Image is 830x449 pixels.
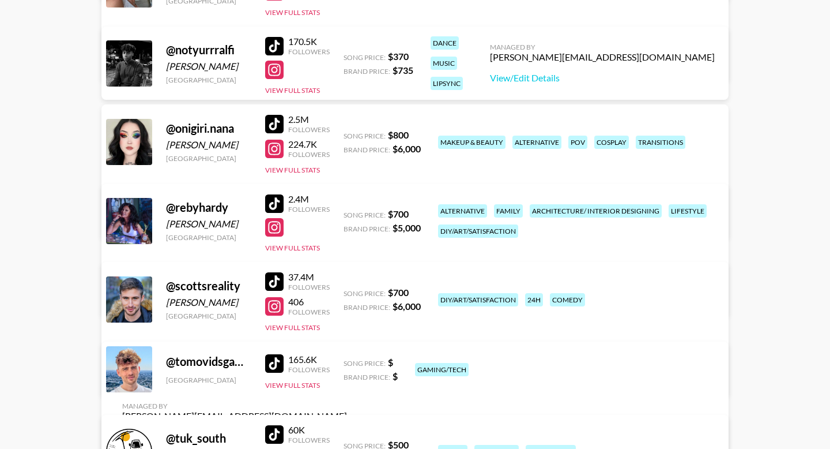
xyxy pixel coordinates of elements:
[438,224,518,238] div: diy/art/satisfaction
[494,204,523,218] div: family
[669,204,707,218] div: lifestyle
[415,363,469,376] div: gaming/tech
[490,72,715,84] a: View/Edit Details
[166,233,251,242] div: [GEOGRAPHIC_DATA]
[530,204,662,218] div: architecture/ interior designing
[166,218,251,230] div: [PERSON_NAME]
[525,293,543,306] div: 24h
[166,312,251,320] div: [GEOGRAPHIC_DATA]
[344,303,390,312] span: Brand Price:
[265,323,320,332] button: View Full Stats
[288,436,330,444] div: Followers
[431,57,457,70] div: music
[388,129,409,140] strong: $ 800
[288,139,330,150] div: 224.7K
[166,76,251,84] div: [GEOGRAPHIC_DATA]
[166,279,251,293] div: @ scottsreality
[288,365,330,374] div: Followers
[166,121,251,136] div: @ onigiri.nana
[344,359,386,368] span: Song Price:
[568,136,587,149] div: pov
[344,289,386,298] span: Song Price:
[636,136,685,149] div: transitions
[265,244,320,252] button: View Full Stats
[288,271,330,283] div: 37.4M
[122,410,347,422] div: [PERSON_NAME][EMAIL_ADDRESS][DOMAIN_NAME]
[431,77,463,90] div: lipsync
[438,136,505,149] div: makeup & beauty
[288,150,330,159] div: Followers
[166,43,251,57] div: @ notyurrralfi
[166,200,251,215] div: @ rebyhardy
[265,86,320,95] button: View Full Stats
[166,354,251,369] div: @ tomovidsgames
[288,296,330,308] div: 406
[344,211,386,219] span: Song Price:
[393,143,421,154] strong: $ 6,000
[344,373,390,381] span: Brand Price:
[490,51,715,63] div: [PERSON_NAME][EMAIL_ADDRESS][DOMAIN_NAME]
[594,136,629,149] div: cosplay
[122,402,347,410] div: Managed By
[344,53,386,62] span: Song Price:
[166,61,251,72] div: [PERSON_NAME]
[288,125,330,134] div: Followers
[393,65,413,76] strong: $ 735
[166,139,251,151] div: [PERSON_NAME]
[550,293,585,306] div: comedy
[288,193,330,205] div: 2.4M
[344,145,390,154] span: Brand Price:
[490,43,715,51] div: Managed By
[388,357,393,368] strong: $
[288,114,330,125] div: 2.5M
[265,166,320,174] button: View Full Stats
[393,301,421,312] strong: $ 6,000
[288,283,330,291] div: Followers
[166,154,251,163] div: [GEOGRAPHIC_DATA]
[388,208,409,219] strong: $ 700
[431,36,459,50] div: dance
[512,136,561,149] div: alternative
[344,132,386,140] span: Song Price:
[288,308,330,316] div: Followers
[166,297,251,308] div: [PERSON_NAME]
[393,371,398,381] strong: $
[388,51,409,62] strong: $ 370
[288,36,330,47] div: 170.5K
[166,431,251,446] div: @ tuk_south
[265,8,320,17] button: View Full Stats
[265,381,320,390] button: View Full Stats
[288,47,330,56] div: Followers
[288,424,330,436] div: 60K
[166,376,251,384] div: [GEOGRAPHIC_DATA]
[438,293,518,306] div: diy/art/satisfaction
[344,67,390,76] span: Brand Price:
[288,354,330,365] div: 165.6K
[388,287,409,298] strong: $ 700
[288,205,330,214] div: Followers
[344,224,390,233] span: Brand Price:
[393,222,421,233] strong: $ 5,000
[438,204,487,218] div: alternative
